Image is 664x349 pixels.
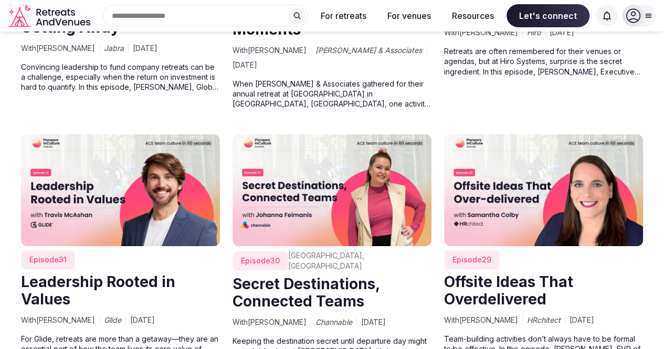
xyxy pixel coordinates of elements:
[233,275,380,311] a: Secret Destinations, Connected Teams
[233,60,257,70] span: [DATE]
[104,315,121,325] span: Glide
[288,250,427,271] span: [GEOGRAPHIC_DATA], [GEOGRAPHIC_DATA]
[21,62,220,92] p: Convincing leadership to fund company retreats can be a challenge, especially when the return on ...
[444,134,643,246] img: Offsite Ideas That Overdelivered
[527,27,541,38] span: Hiro
[21,250,75,269] span: Episode 31
[104,43,124,54] span: Jabra
[21,134,220,246] img: Leadership Rooted in Values
[8,4,92,28] a: Visit the homepage
[233,317,307,327] span: With [PERSON_NAME]
[233,79,431,109] p: When [PERSON_NAME] & Associates gathered for their annual retreat at [GEOGRAPHIC_DATA] in [GEOGRA...
[233,45,307,56] span: With [PERSON_NAME]
[507,4,589,27] span: Let's connect
[21,43,95,54] span: With [PERSON_NAME]
[444,4,502,27] button: Resources
[315,45,422,56] span: [PERSON_NAME] & Associates
[527,315,561,325] span: HRchitect
[379,4,439,27] button: For venues
[550,27,574,38] span: [DATE]
[444,315,518,325] span: With [PERSON_NAME]
[21,273,175,309] a: Leadership Rooted in Values
[444,250,500,269] span: Episode 29
[130,315,155,325] span: [DATE]
[444,273,573,309] a: Offsite Ideas That Overdelivered
[444,46,643,77] p: Retreats are often remembered for their venues or agendas, but at Hiro Systems, surprise is the s...
[361,317,386,327] span: [DATE]
[315,317,352,327] span: Channable
[312,4,375,27] button: For retreats
[8,4,92,28] svg: Retreats and Venues company logo
[233,134,431,246] img: Secret Destinations, Connected Teams
[133,43,157,54] span: [DATE]
[570,315,594,325] span: [DATE]
[233,251,288,270] span: Episode 30
[444,27,518,38] span: With [PERSON_NAME]
[21,315,95,325] span: With [PERSON_NAME]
